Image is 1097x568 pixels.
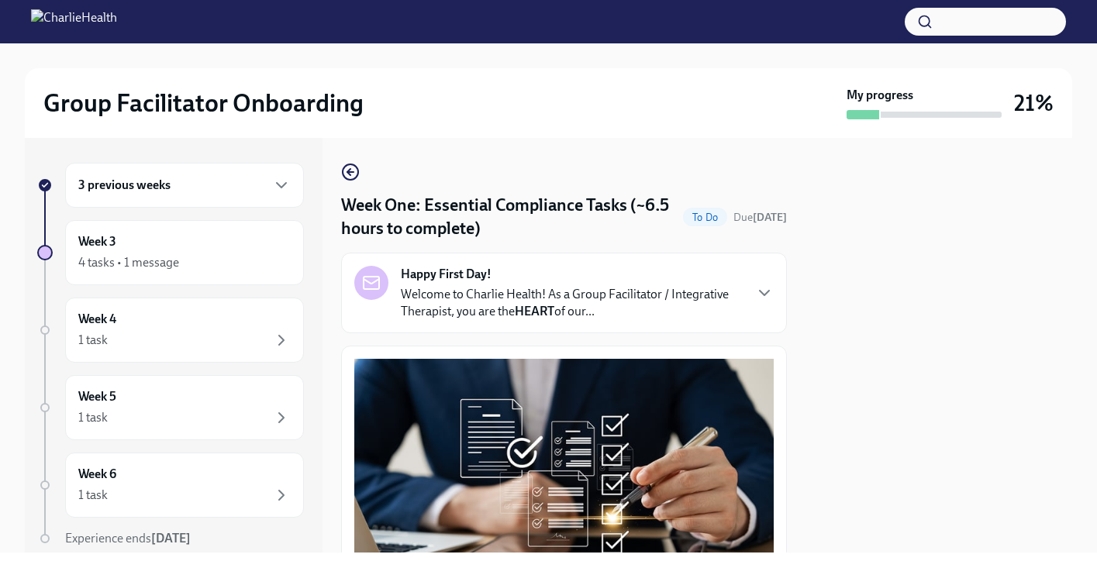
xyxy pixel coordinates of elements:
[37,298,304,363] a: Week 41 task
[37,375,304,440] a: Week 51 task
[78,177,171,194] h6: 3 previous weeks
[78,466,116,483] h6: Week 6
[515,304,554,318] strong: HEART
[151,531,191,546] strong: [DATE]
[65,163,304,208] div: 3 previous weeks
[78,409,108,426] div: 1 task
[37,220,304,285] a: Week 34 tasks • 1 message
[341,194,677,240] h4: Week One: Essential Compliance Tasks (~6.5 hours to complete)
[78,388,116,405] h6: Week 5
[43,88,364,119] h2: Group Facilitator Onboarding
[78,233,116,250] h6: Week 3
[31,9,117,34] img: CharlieHealth
[733,211,787,224] span: Due
[1014,89,1054,117] h3: 21%
[401,266,492,283] strong: Happy First Day!
[37,453,304,518] a: Week 61 task
[65,531,191,546] span: Experience ends
[733,210,787,225] span: August 11th, 2025 10:00
[78,254,179,271] div: 4 tasks • 1 message
[78,487,108,504] div: 1 task
[683,212,727,223] span: To Do
[78,311,116,328] h6: Week 4
[847,87,913,104] strong: My progress
[753,211,787,224] strong: [DATE]
[78,332,108,349] div: 1 task
[401,286,743,320] p: Welcome to Charlie Health! As a Group Facilitator / Integrative Therapist, you are the of our...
